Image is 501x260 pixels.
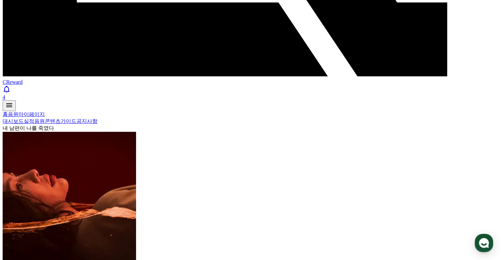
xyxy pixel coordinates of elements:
[21,215,25,221] span: 홈
[102,215,110,221] span: 설정
[85,205,126,222] a: 설정
[3,85,498,100] a: 4
[60,216,68,221] span: 대화
[8,111,18,117] a: 음원
[18,111,45,117] a: 마이페이지
[3,111,8,117] a: 홈
[45,118,61,124] a: 콘텐츠
[34,118,45,124] a: 음원
[76,118,97,124] a: 공지사항
[43,205,85,222] a: 대화
[3,73,498,85] a: CReward
[3,125,498,132] div: 내 남편이 나를 죽였다
[3,118,24,124] a: 대시보드
[61,118,76,124] a: 가이드
[24,118,34,124] a: 실적
[3,94,498,100] div: 4
[3,79,22,85] span: CReward
[2,205,43,222] a: 홈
